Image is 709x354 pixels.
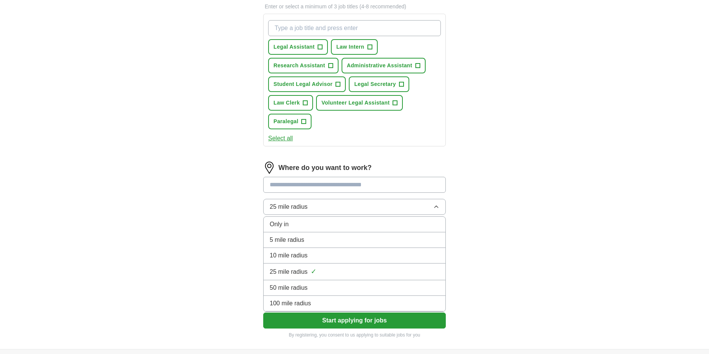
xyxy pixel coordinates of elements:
input: Type a job title and press enter [268,20,441,36]
img: location.png [263,162,275,174]
span: 50 mile radius [270,283,308,292]
span: Paralegal [273,117,298,125]
button: Volunteer Legal Assistant [316,95,403,111]
button: Legal Assistant [268,39,328,55]
span: 5 mile radius [270,235,304,244]
button: 25 mile radius [263,199,446,215]
span: ✓ [311,267,316,277]
button: Student Legal Advisor [268,76,346,92]
button: Research Assistant [268,58,339,73]
span: Student Legal Advisor [273,80,332,88]
button: Paralegal [268,114,312,129]
button: Start applying for jobs [263,313,446,329]
p: By registering, you consent to us applying to suitable jobs for you [263,332,446,338]
button: Law Clerk [268,95,313,111]
span: Volunteer Legal Assistant [321,99,389,107]
span: Law Intern [336,43,364,51]
button: Administrative Assistant [342,58,426,73]
button: Law Intern [331,39,378,55]
span: Research Assistant [273,62,325,70]
span: 25 mile radius [270,202,308,211]
span: 25 mile radius [270,267,308,276]
p: Enter or select a minimum of 3 job titles (4-8 recommended) [263,3,446,11]
span: Law Clerk [273,99,300,107]
button: Legal Secretary [349,76,409,92]
span: 10 mile radius [270,251,308,260]
span: Only in [270,220,289,229]
label: Where do you want to work? [278,163,372,173]
span: Legal Secretary [354,80,396,88]
span: 100 mile radius [270,299,311,308]
span: Administrative Assistant [347,62,412,70]
span: Legal Assistant [273,43,315,51]
button: Select all [268,134,293,143]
